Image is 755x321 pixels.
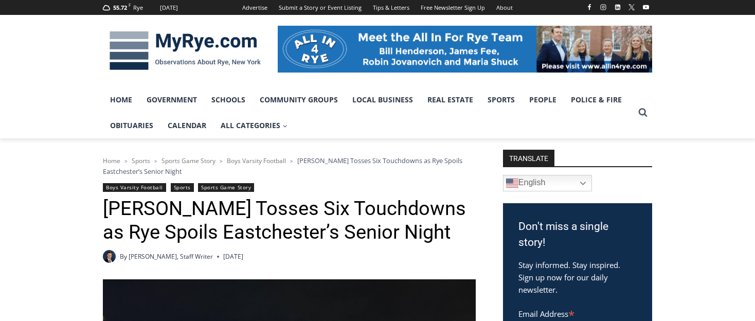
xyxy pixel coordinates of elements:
a: Community Groups [253,87,345,113]
a: X [625,1,638,13]
a: Sports [132,156,150,165]
a: English [503,175,592,191]
a: Obituaries [103,113,160,138]
p: Stay informed. Stay inspired. Sign up now for our daily newsletter. [518,259,637,296]
a: Linkedin [612,1,624,13]
a: Government [139,87,204,113]
a: Home [103,156,120,165]
span: F [129,2,131,8]
h3: Don't miss a single story! [518,219,637,251]
a: People [522,87,564,113]
span: By [120,252,127,261]
a: Sports Game Story [161,156,215,165]
img: Charlie Morris headshot PROFESSIONAL HEADSHOT [103,250,116,263]
nav: Primary Navigation [103,87,634,139]
div: Rye [133,3,143,12]
h1: [PERSON_NAME] Tosses Six Touchdowns as Rye Spoils Eastchester’s Senior Night [103,197,476,244]
div: [DATE] [160,3,178,12]
a: Facebook [583,1,596,13]
a: Calendar [160,113,213,138]
span: 55.72 [113,4,127,11]
a: [PERSON_NAME], Staff Writer [129,252,213,261]
a: Boys Varsity Football [103,183,166,192]
span: [PERSON_NAME] Tosses Six Touchdowns as Rye Spoils Eastchester’s Senior Night [103,156,462,175]
span: > [124,157,128,165]
time: [DATE] [223,252,243,261]
a: Author image [103,250,116,263]
a: Sports [171,183,194,192]
a: Home [103,87,139,113]
img: MyRye.com [103,24,267,78]
img: en [506,177,518,189]
a: YouTube [640,1,652,13]
a: Real Estate [420,87,480,113]
img: All in for Rye [278,26,652,72]
strong: TRANSLATE [503,150,554,166]
span: > [154,157,157,165]
a: Police & Fire [564,87,629,113]
a: Local Business [345,87,420,113]
a: Sports [480,87,522,113]
a: Boys Varsity Football [227,156,286,165]
a: Instagram [597,1,609,13]
a: All Categories [213,113,295,138]
span: > [290,157,293,165]
a: Sports Game Story [198,183,254,192]
nav: Breadcrumbs [103,155,476,176]
span: All Categories [221,120,287,131]
a: Schools [204,87,253,113]
button: View Search Form [634,103,652,122]
span: > [220,157,223,165]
